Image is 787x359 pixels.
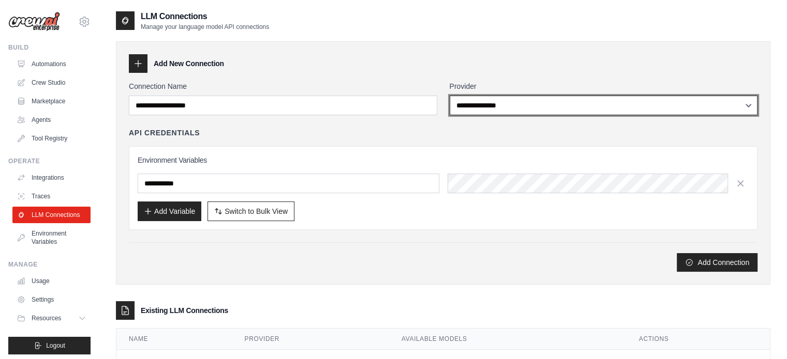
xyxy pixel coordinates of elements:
div: Manage [8,260,91,269]
span: Logout [46,341,65,350]
a: Settings [12,291,91,308]
th: Actions [627,329,770,350]
button: Resources [12,310,91,326]
img: Logo [8,12,60,32]
a: Usage [12,273,91,289]
button: Add Variable [138,201,201,221]
a: Marketplace [12,93,91,110]
a: Crew Studio [12,74,91,91]
div: Operate [8,157,91,165]
label: Connection Name [129,81,437,91]
a: LLM Connections [12,207,91,223]
a: Tool Registry [12,130,91,147]
h4: API Credentials [129,128,200,138]
button: Logout [8,337,91,354]
a: Agents [12,112,91,128]
h3: Existing LLM Connections [141,305,228,316]
button: Add Connection [677,253,758,272]
a: Traces [12,188,91,205]
button: Switch to Bulk View [207,201,294,221]
h3: Add New Connection [154,58,224,69]
th: Name [116,329,232,350]
label: Provider [450,81,758,91]
p: Manage your language model API connections [141,23,269,31]
h2: LLM Connections [141,10,269,23]
div: Build [8,43,91,52]
a: Integrations [12,169,91,186]
span: Switch to Bulk View [225,206,288,216]
th: Provider [232,329,389,350]
a: Automations [12,56,91,72]
h3: Environment Variables [138,155,749,165]
a: Environment Variables [12,225,91,250]
th: Available Models [389,329,627,350]
span: Resources [32,314,61,322]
